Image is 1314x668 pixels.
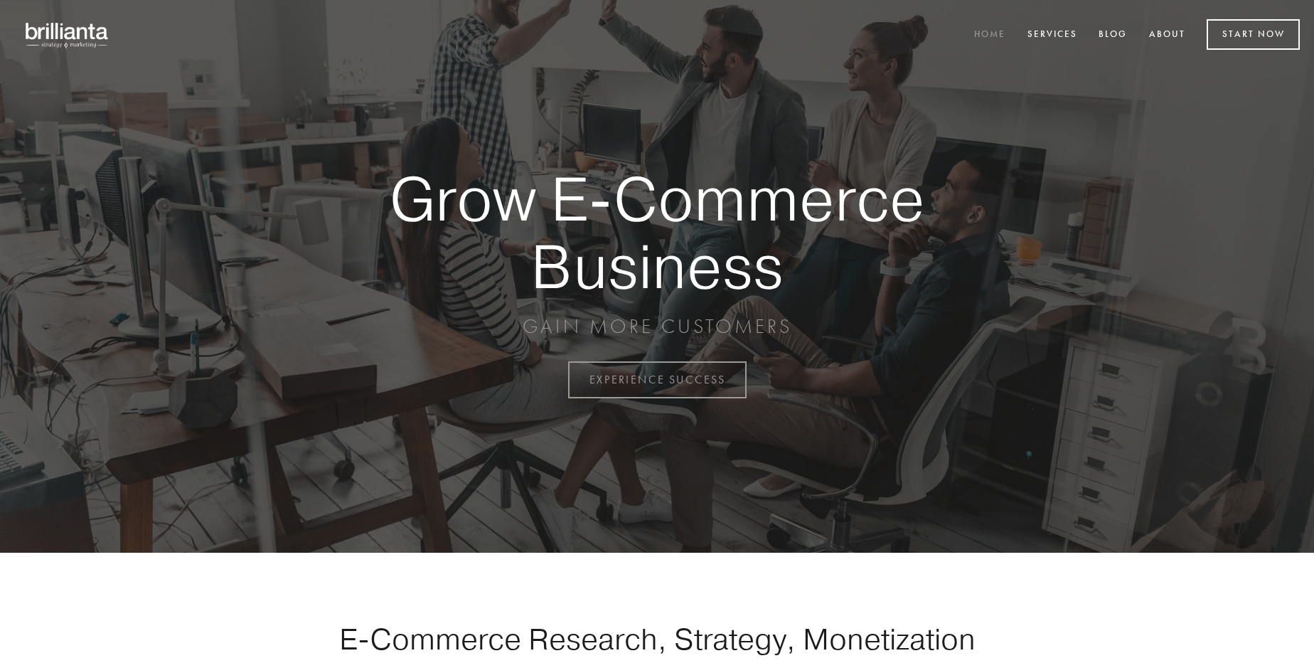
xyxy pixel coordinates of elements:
strong: Grow E-Commerce Business [340,165,974,299]
a: EXPERIENCE SUCCESS [568,361,747,398]
a: Blog [1089,23,1136,47]
a: Start Now [1207,19,1300,50]
p: GAIN MORE CUSTOMERS [340,314,974,339]
a: Services [1018,23,1086,47]
a: Home [965,23,1015,47]
h1: E-Commerce Research, Strategy, Monetization [294,621,1020,657]
img: brillianta - research, strategy, marketing [14,14,121,55]
a: About [1140,23,1195,47]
